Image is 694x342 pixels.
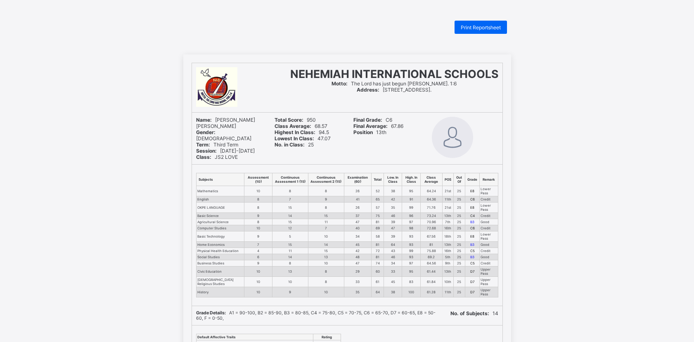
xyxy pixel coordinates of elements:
td: Upper Pass [480,277,498,287]
td: 8 [308,203,344,213]
td: 25 [453,203,465,213]
td: E8 [465,203,480,213]
b: Final Grade: [353,117,382,123]
td: B3 [465,242,480,248]
th: Continuous Assessment 2 (15) [308,173,344,186]
td: 81 [372,254,384,260]
td: 9 [244,231,272,242]
td: 8 [272,186,308,196]
td: 25 [453,231,465,242]
td: 15 [308,213,344,219]
td: 99 [402,248,421,254]
span: 14 [450,310,498,316]
b: Grade Details: [196,310,226,316]
td: 83 [402,277,421,287]
td: 18th [442,231,453,242]
td: Credit [480,196,498,203]
td: 10 [308,260,344,267]
td: 10 [308,231,344,242]
td: 25 [453,196,465,203]
td: 45 [344,242,372,248]
td: 25 [453,287,465,297]
td: 33 [344,277,372,287]
td: 13 [272,267,308,277]
td: Business Studies [196,260,244,267]
td: 64.56 [420,260,442,267]
td: Agricultural Science [196,219,244,225]
td: 26 [344,203,372,213]
td: B3 [465,219,480,225]
td: 42 [344,248,372,254]
span: 950 [275,117,316,123]
td: 9th [442,260,453,267]
td: C6 [465,196,480,203]
td: 11th [442,196,453,203]
b: Class Average: [275,123,311,129]
td: 38 [384,186,402,196]
td: 29 [344,267,372,277]
td: 73.24 [420,213,442,219]
td: 96 [402,213,421,219]
td: OKPE LANGUAGE [196,203,244,213]
td: Credit [480,260,498,267]
td: Home Economics [196,242,244,248]
th: Assessment (10) [244,173,272,186]
td: 10 [244,186,272,196]
td: 25 [453,267,465,277]
td: [DEMOGRAPHIC_DATA] Religious Studies [196,277,244,287]
td: 95 [402,267,421,277]
td: 71.76 [420,203,442,213]
td: 9 [244,260,272,267]
span: [DATE]-[DATE] [196,148,255,154]
td: 6 [244,254,272,260]
td: 45 [384,277,402,287]
td: 64.36 [420,196,442,203]
td: Good [480,254,498,260]
td: 95 [402,186,421,196]
td: 39 [384,231,402,242]
td: 100 [402,287,421,297]
b: Address: [357,87,379,93]
td: 47 [344,260,372,267]
td: Lower Pass [480,186,498,196]
td: Basic Technology [196,231,244,242]
td: 7 [308,225,344,231]
td: C5 [465,248,480,254]
th: Remark [480,173,498,186]
td: 33 [384,267,402,277]
td: 35 [384,203,402,213]
td: Upper Pass [480,267,498,277]
td: 15 [272,219,308,225]
td: 8 [244,196,272,203]
td: 91 [402,196,421,203]
td: Mathematics [196,186,244,196]
b: Session: [196,148,217,154]
td: 10 [244,277,272,287]
td: 25 [453,225,465,231]
td: 10 [244,267,272,277]
th: Examination (60) [344,173,372,186]
td: 5 [272,231,308,242]
td: Lower Pass [480,231,498,242]
td: English [196,196,244,203]
td: 13th [442,242,453,248]
td: 46 [384,254,402,260]
b: Position [353,129,373,135]
span: 25 [275,142,314,148]
td: 9 [272,287,308,297]
td: 13th [442,213,453,219]
td: 81 [420,242,442,248]
td: 75 [372,213,384,219]
td: 72 [372,248,384,254]
td: 25 [453,277,465,287]
td: 8 [272,260,308,267]
b: Class: [196,154,211,160]
b: Motto: [332,80,348,87]
td: 9 [244,213,272,219]
td: 25 [453,219,465,225]
span: [PERSON_NAME] [PERSON_NAME] [196,117,255,129]
td: 8 [308,186,344,196]
b: Term: [196,142,210,148]
b: Highest In Class: [275,129,315,135]
td: 46 [384,213,402,219]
